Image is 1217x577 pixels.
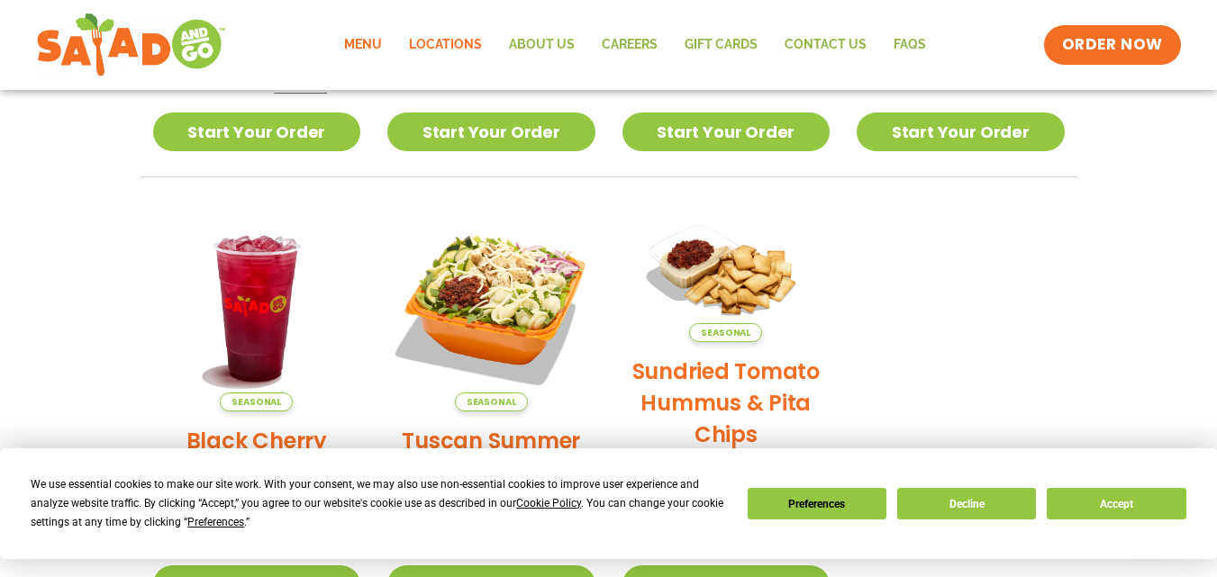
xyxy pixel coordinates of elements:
[274,73,327,95] span: Details
[331,24,940,66] nav: Menu
[622,113,831,151] a: Start Your Order
[588,24,671,66] a: Careers
[395,24,495,66] a: Locations
[495,24,588,66] a: About Us
[220,392,293,411] span: Seasonal
[153,113,361,151] a: Start Your Order
[1044,25,1181,65] a: ORDER NOW
[671,24,771,66] a: GIFT CARDS
[622,204,831,343] img: Product photo for Sundried Tomato Hummus & Pita Chips
[748,488,886,519] button: Preferences
[1062,34,1163,56] span: ORDER NOW
[387,113,595,151] a: Start Your Order
[689,323,762,342] span: Seasonal
[331,24,395,66] a: Menu
[1047,488,1185,519] button: Accept
[880,24,940,66] a: FAQs
[387,425,595,488] h2: Tuscan Summer Salad
[622,356,831,450] h2: Sundried Tomato Hummus & Pita Chips
[153,425,361,519] h2: Black Cherry Orchard Lemonade
[31,475,725,532] div: We use essential cookies to make our site work. With your consent, we may also use non-essential ...
[153,204,361,412] img: Product photo for Black Cherry Orchard Lemonade
[857,113,1065,151] a: Start Your Order
[36,9,226,81] img: new-SAG-logo-768×292
[455,392,528,411] span: Seasonal
[897,488,1036,519] button: Decline
[516,497,581,509] span: Cookie Policy
[387,204,595,412] img: Product photo for Tuscan Summer Salad
[771,24,880,66] a: Contact Us
[187,516,244,528] span: Preferences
